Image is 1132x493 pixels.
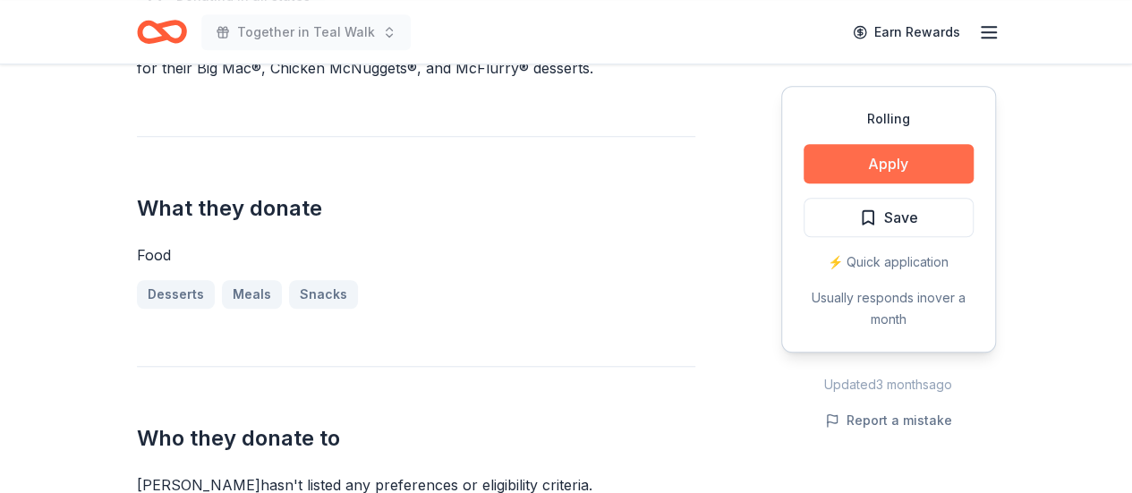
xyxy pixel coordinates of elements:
button: Report a mistake [825,410,952,431]
div: ⚡️ Quick application [804,251,974,273]
button: Together in Teal Walk [201,14,411,50]
a: Meals [222,280,282,309]
div: Usually responds in over a month [804,287,974,330]
a: Snacks [289,280,358,309]
span: Save [884,206,918,229]
div: Food [137,244,695,266]
div: Updated 3 months ago [781,374,996,395]
a: Earn Rewards [842,16,971,48]
h2: Who they donate to [137,424,695,453]
button: Apply [804,144,974,183]
span: Together in Teal Walk [237,21,375,43]
div: Rolling [804,108,974,130]
a: Home [137,11,187,53]
a: Desserts [137,280,215,309]
h2: What they donate [137,194,695,223]
button: Save [804,198,974,237]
